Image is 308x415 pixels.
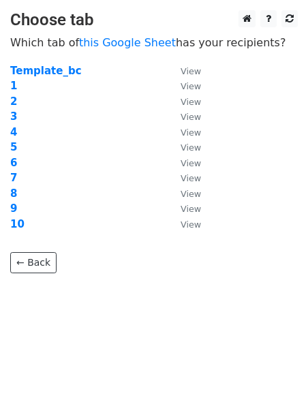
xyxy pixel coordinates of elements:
[167,65,201,77] a: View
[181,112,201,122] small: View
[167,202,201,215] a: View
[10,157,17,169] a: 6
[181,173,201,183] small: View
[167,110,201,123] a: View
[167,187,201,200] a: View
[167,141,201,153] a: View
[181,97,201,107] small: View
[10,202,17,215] a: 9
[181,127,201,138] small: View
[181,66,201,76] small: View
[167,218,201,230] a: View
[10,80,17,92] a: 1
[181,142,201,153] small: View
[10,172,17,184] a: 7
[79,36,176,49] a: this Google Sheet
[10,126,17,138] a: 4
[167,80,201,92] a: View
[181,189,201,199] small: View
[167,95,201,108] a: View
[10,141,17,153] a: 5
[181,81,201,91] small: View
[181,204,201,214] small: View
[10,35,298,50] p: Which tab of has your recipients?
[10,65,82,77] a: Template_bc
[10,218,25,230] a: 10
[10,10,298,30] h3: Choose tab
[10,252,57,273] a: ← Back
[167,172,201,184] a: View
[167,126,201,138] a: View
[167,157,201,169] a: View
[10,187,17,200] a: 8
[181,219,201,230] small: View
[10,95,17,108] a: 2
[181,158,201,168] small: View
[10,110,17,123] a: 3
